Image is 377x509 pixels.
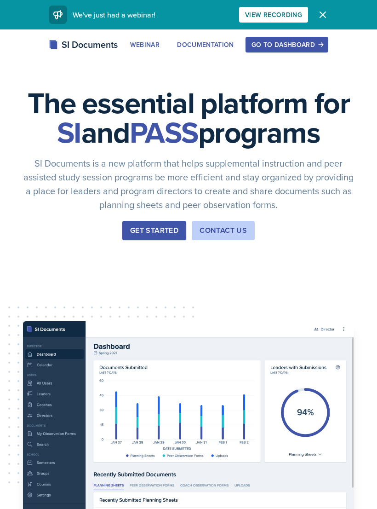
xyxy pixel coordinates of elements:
[171,37,240,52] button: Documentation
[192,221,255,240] button: Contact Us
[245,11,302,18] div: View Recording
[239,7,308,23] button: View Recording
[130,41,160,48] div: Webinar
[73,10,155,20] span: We've just had a webinar!
[177,41,234,48] div: Documentation
[246,37,328,52] button: Go to Dashboard
[130,225,178,236] div: Get Started
[124,37,166,52] button: Webinar
[49,38,118,52] div: SI Documents
[122,221,186,240] button: Get Started
[251,41,322,48] div: Go to Dashboard
[200,225,247,236] div: Contact Us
